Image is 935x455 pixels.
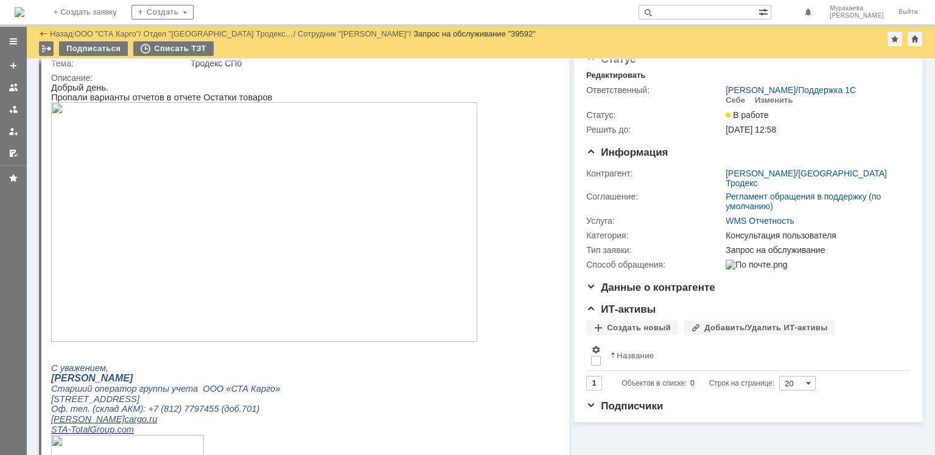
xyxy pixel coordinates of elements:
a: [PERSON_NAME] [726,85,796,95]
a: WMS Отчетность [726,216,794,226]
div: / [298,29,413,38]
span: . [96,332,98,341]
div: Контрагент: [586,168,723,178]
div: Себе [726,96,745,105]
div: Тродекс СПб [191,58,552,68]
a: [PERSON_NAME] [726,168,796,178]
span: . [63,342,66,352]
div: Запрос на обслуживание [726,245,905,255]
span: Муракаева [830,5,884,12]
div: Решить до: [586,125,723,134]
span: cargo [74,332,96,341]
div: | [72,29,74,38]
div: Услуга: [586,216,723,226]
span: TotalGroup [19,342,63,352]
div: Название [617,351,654,360]
span: [DATE] 12:58 [726,125,776,134]
span: Информация [586,147,668,158]
a: Создать заявку [4,56,23,75]
div: Описание: [51,73,555,83]
span: com [66,342,83,352]
span: 7797455 (доб.701) [133,321,209,331]
img: По почте.png [726,260,787,269]
a: Назад [50,29,72,38]
a: Отдел "[GEOGRAPHIC_DATA] Тродекс… [144,29,293,38]
span: - [16,342,19,352]
img: logo [15,7,24,17]
div: Тип заявки: [586,245,723,255]
div: Ответственный: [586,85,723,95]
a: Поддержка 1С [798,85,856,95]
div: Консультация пользователя [726,231,905,240]
span: Подписчики [586,400,663,412]
a: Мои заявки [4,122,23,141]
th: Название [606,340,901,371]
div: / [726,85,856,95]
div: Соглашение: [586,192,723,201]
div: Редактировать [586,71,645,80]
div: Добавить в избранное [888,32,902,46]
div: 0 [690,376,695,391]
a: Сотрудник "[PERSON_NAME]" [298,29,409,38]
div: Способ обращения: [586,260,723,269]
span: Объектов в списке: [622,379,687,387]
div: Категория: [586,231,723,240]
div: Запрос на обслуживание "39592" [413,29,536,38]
div: Сделать домашней страницей [908,32,922,46]
div: / [144,29,298,38]
a: ООО "СТА Карго" [75,29,139,38]
span: ИТ-активы [586,304,656,315]
span: Настройки [591,345,601,355]
span: ru [98,332,106,341]
div: Работа с массовостью [39,41,54,56]
i: Строк на странице: [622,376,774,391]
div: Создать [131,5,194,19]
span: В работе [726,110,768,120]
a: Перейти на домашнюю страницу [15,7,24,17]
a: Мои согласования [4,144,23,163]
span: [PERSON_NAME] [830,12,884,19]
div: / [726,168,905,188]
a: Заявки в моей ответственности [4,100,23,119]
span: Данные о контрагенте [586,282,715,293]
a: Регламент обращения в поддержку (по умолчанию) [726,192,881,211]
a: Заявки на командах [4,78,23,97]
div: Тема: [51,58,188,68]
a: [GEOGRAPHIC_DATA] Тродекс [726,168,887,188]
div: Изменить [755,96,793,105]
div: / [75,29,144,38]
span: Расширенный поиск [758,5,771,17]
div: Статус: [586,110,723,120]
